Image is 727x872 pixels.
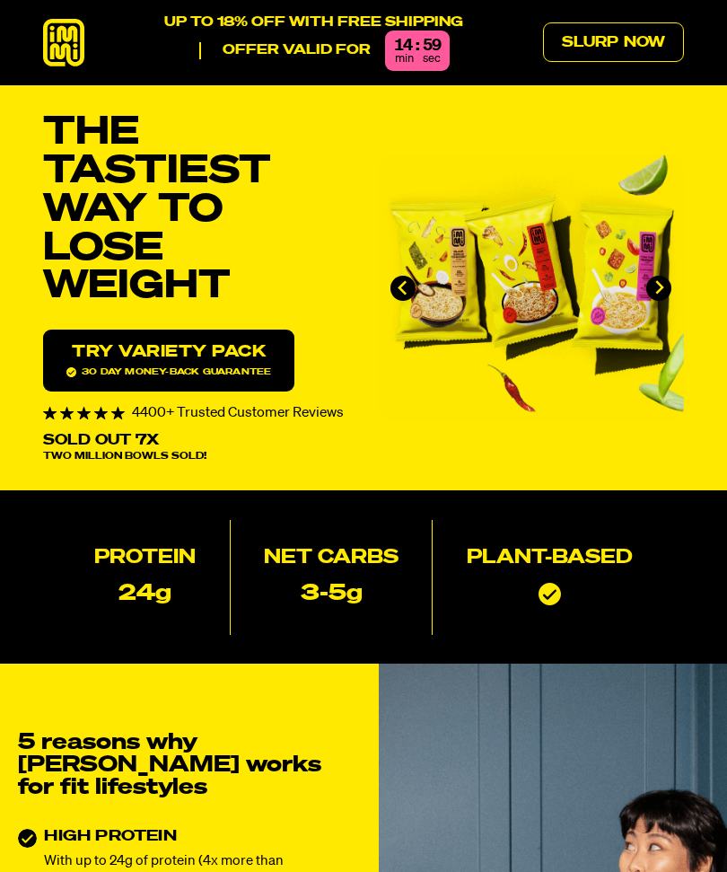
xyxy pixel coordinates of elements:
[118,583,171,606] p: 24g
[301,583,363,606] p: 3-5g
[423,38,441,55] div: 59
[43,114,349,306] h1: THE TASTIEST WAY TO LOSE WEIGHT
[646,276,671,301] button: Next slide
[164,14,463,31] p: UP TO 18% OFF WITH FREE SHIPPING
[416,38,419,55] div: :
[43,452,206,462] span: Two Million Bowls Sold!
[43,406,349,420] div: 4400+ Trusted Customer Reviews
[378,154,684,421] div: immi slideshow
[43,434,159,448] p: Sold Out 7X
[94,549,196,568] h2: Protein
[199,42,371,58] p: Offer valid for
[467,549,633,568] h2: Plant-based
[378,154,684,421] li: 1 of 4
[264,549,399,568] h2: Net Carbs
[394,38,412,55] div: 14
[66,367,271,377] span: 30 day money-back guarantee
[44,829,330,844] h3: HIGH PROTEIN
[543,22,684,62] a: Slurp Now
[43,330,294,392] a: Try variety Pack30 day money-back guarantee
[395,53,414,65] span: min
[390,276,416,301] button: Go to last slide
[423,53,441,65] span: sec
[18,732,330,798] h2: 5 reasons why [PERSON_NAME] works for fit lifestyles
